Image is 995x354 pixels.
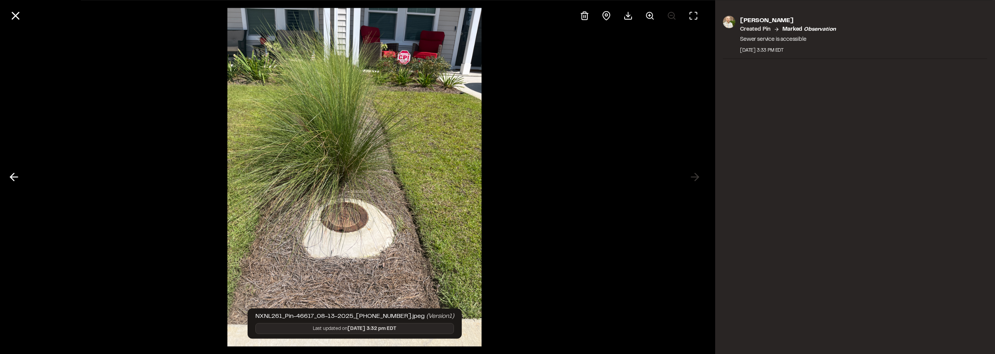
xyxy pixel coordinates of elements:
[740,16,836,25] p: [PERSON_NAME]
[782,25,836,33] p: Marked
[723,16,735,28] img: photo
[740,35,836,44] p: Sewer service is accessible
[804,27,836,31] em: observation
[5,168,23,187] button: Previous photo
[684,6,703,25] button: Toggle Fullscreen
[740,47,836,54] div: [DATE] 3:33 PM EDT
[740,25,771,33] p: Created Pin
[597,6,616,25] div: View pin on map
[6,6,25,25] button: Close modal
[641,6,659,25] button: Zoom in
